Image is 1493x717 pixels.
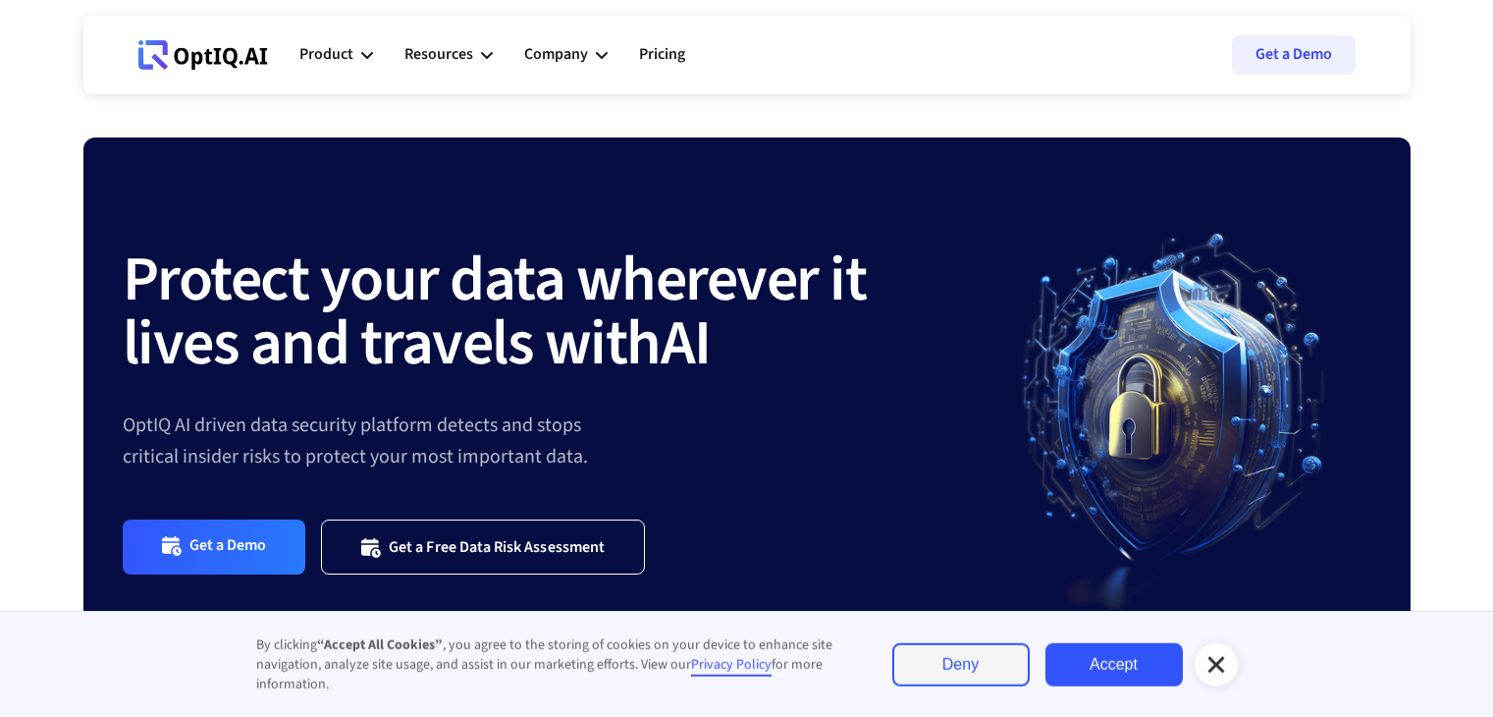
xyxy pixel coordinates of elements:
[404,41,473,68] div: Resources
[389,537,605,557] div: Get a Free Data Risk Assessment
[1232,35,1356,75] a: Get a Demo
[321,520,645,574] a: Get a Free Data Risk Assessment
[123,520,306,574] a: Get a Demo
[892,643,1030,687] a: Deny
[404,26,493,84] div: Resources
[138,69,139,70] div: Webflow Homepage
[524,26,608,84] div: Company
[138,26,268,84] a: Webflow Homepage
[639,26,685,84] a: Pricing
[661,299,711,389] strong: AI
[299,41,353,68] div: Product
[123,410,979,472] div: OptIQ AI driven data security platform detects and stops critical insider risks to protect your m...
[317,635,443,655] strong: “Accept All Cookies”
[524,41,588,68] div: Company
[123,235,867,389] strong: Protect your data wherever it lives and travels with
[256,635,853,694] div: By clicking , you agree to the storing of cookies on your device to enhance site navigation, anal...
[691,655,772,677] a: Privacy Policy
[189,535,267,558] div: Get a Demo
[1045,643,1183,687] a: Accept
[299,26,373,84] div: Product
